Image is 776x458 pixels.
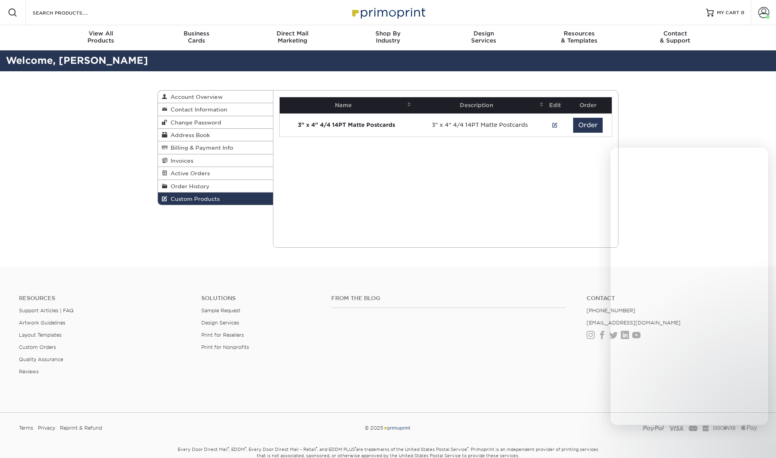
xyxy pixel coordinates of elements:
[158,167,273,180] a: Active Orders
[414,113,546,137] td: 3" x 4" 4/4 14PT Matte Postcards
[546,97,564,113] th: Edit
[167,94,223,100] span: Account Overview
[611,148,768,425] iframe: To enrich screen reader interactions, please activate Accessibility in Grammarly extension settings
[32,8,109,17] input: SEARCH PRODUCTS.....
[19,295,189,302] h4: Resources
[167,196,220,202] span: Custom Products
[340,25,436,50] a: Shop ByIndustry
[280,97,414,113] th: Name
[53,30,149,37] span: View All
[19,369,39,375] a: Reviews
[201,344,249,350] a: Print for Nonprofits
[158,91,273,103] a: Account Overview
[340,30,436,37] span: Shop By
[627,30,723,44] div: & Support
[158,193,273,205] a: Custom Products
[531,30,627,37] span: Resources
[167,145,233,151] span: Billing & Payment Info
[414,97,546,113] th: Description
[19,320,65,326] a: Artwork Guidelines
[355,446,356,450] sup: ®
[436,25,531,50] a: DesignServices
[53,25,149,50] a: View AllProducts
[245,30,340,37] span: Direct Mail
[158,116,273,129] a: Change Password
[627,25,723,50] a: Contact& Support
[245,446,246,450] sup: ®
[19,422,33,434] a: Terms
[228,446,229,450] sup: ®
[19,332,61,338] a: Layout Templates
[245,25,340,50] a: Direct MailMarketing
[167,158,193,164] span: Invoices
[167,170,210,176] span: Active Orders
[19,308,74,313] a: Support Articles | FAQ
[383,425,411,431] img: Primoprint
[158,154,273,167] a: Invoices
[531,30,627,44] div: & Templates
[627,30,723,37] span: Contact
[340,30,436,44] div: Industry
[436,30,531,37] span: Design
[53,30,149,44] div: Products
[436,30,531,44] div: Services
[201,320,239,326] a: Design Services
[263,422,513,434] div: © 2025
[349,4,427,21] img: Primoprint
[316,446,317,450] sup: ®
[573,118,603,133] button: Order
[19,356,63,362] a: Quality Assurance
[245,30,340,44] div: Marketing
[38,422,55,434] a: Privacy
[741,10,744,15] span: 0
[331,295,565,302] h4: From the Blog
[158,180,273,193] a: Order History
[60,422,102,434] a: Reprint & Refund
[587,295,757,302] a: Contact
[167,183,210,189] span: Order History
[201,295,320,302] h4: Solutions
[201,308,240,313] a: Sample Request
[298,122,395,128] strong: 3" x 4" 4/4 14PT Matte Postcards
[587,308,635,313] a: [PHONE_NUMBER]
[167,119,221,126] span: Change Password
[19,344,56,350] a: Custom Orders
[149,30,245,44] div: Cards
[158,141,273,154] a: Billing & Payment Info
[564,97,612,113] th: Order
[201,332,244,338] a: Print for Resellers
[149,25,245,50] a: BusinessCards
[467,446,468,450] sup: ®
[167,106,227,113] span: Contact Information
[749,431,768,450] iframe: To enrich screen reader interactions, please activate Accessibility in Grammarly extension settings
[158,103,273,116] a: Contact Information
[587,320,681,326] a: [EMAIL_ADDRESS][DOMAIN_NAME]
[717,9,739,16] span: MY CART
[531,25,627,50] a: Resources& Templates
[158,129,273,141] a: Address Book
[167,132,210,138] span: Address Book
[149,30,245,37] span: Business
